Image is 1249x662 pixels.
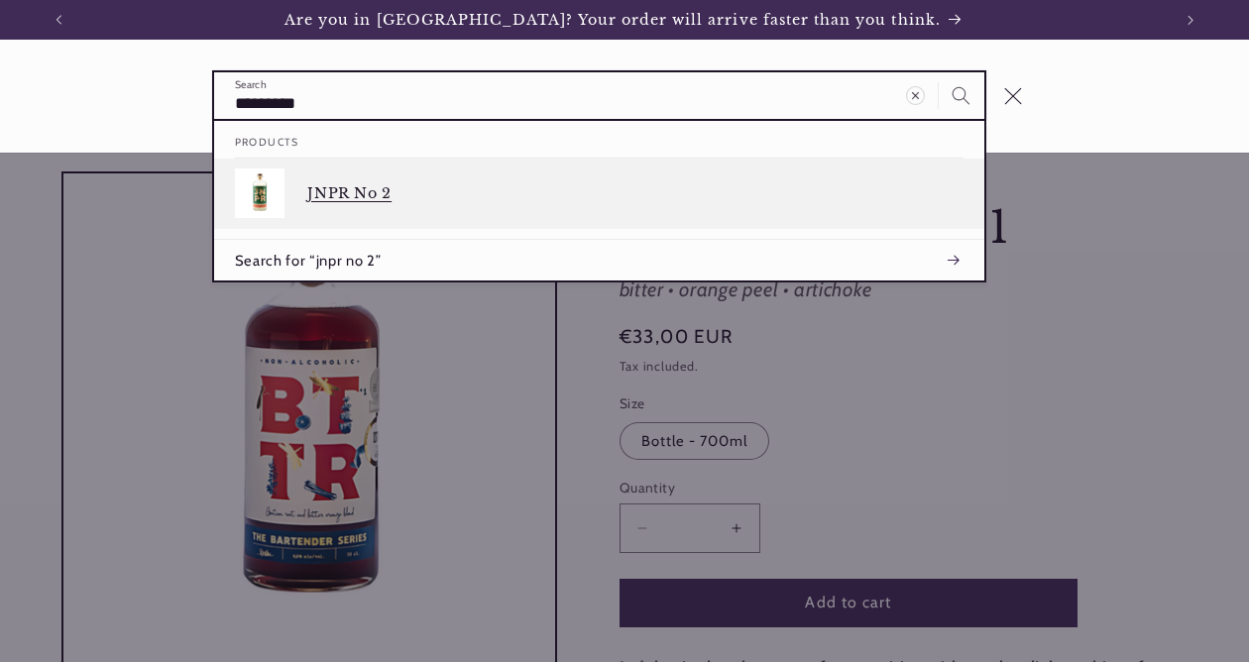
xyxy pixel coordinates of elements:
[235,168,284,218] img: JNPR No 2
[990,73,1036,119] button: Close
[214,159,984,229] a: JNPR No 2
[307,184,964,202] p: JNPR No 2
[939,72,984,118] button: Search
[235,121,964,158] h2: Products
[892,72,938,118] button: Clear search term
[284,11,941,29] span: Are you in [GEOGRAPHIC_DATA]? Your order will arrive faster than you think.
[235,251,382,271] span: Search for “jnpr no 2”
